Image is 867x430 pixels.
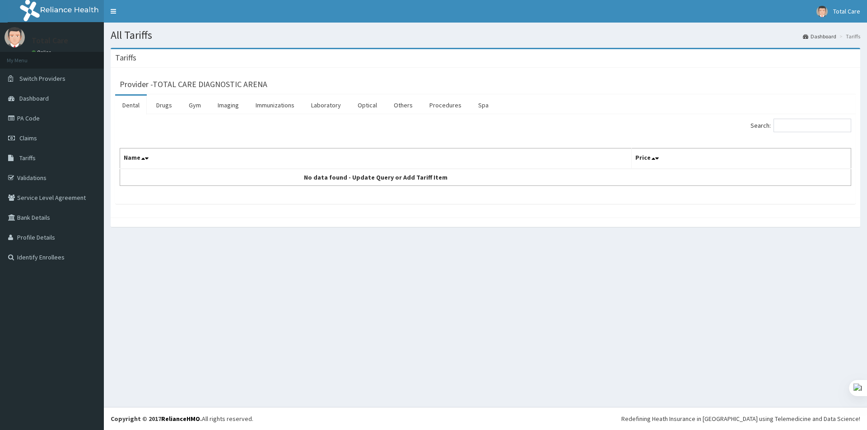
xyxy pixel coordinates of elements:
[803,32,836,40] a: Dashboard
[210,96,246,115] a: Imaging
[774,119,851,132] input: Search:
[816,6,828,17] img: User Image
[32,37,68,45] p: Total Care
[5,27,25,47] img: User Image
[115,96,147,115] a: Dental
[120,80,267,88] h3: Provider - TOTAL CARE DIAGNOSTIC ARENA
[422,96,469,115] a: Procedures
[19,134,37,142] span: Claims
[248,96,302,115] a: Immunizations
[104,407,867,430] footer: All rights reserved.
[19,74,65,83] span: Switch Providers
[19,94,49,102] span: Dashboard
[304,96,348,115] a: Laboratory
[115,54,136,62] h3: Tariffs
[837,32,860,40] li: Tariffs
[111,415,202,423] strong: Copyright © 2017 .
[161,415,200,423] a: RelianceHMO
[632,148,851,169] th: Price
[19,154,36,162] span: Tariffs
[32,49,53,55] a: Online
[621,414,860,423] div: Redefining Heath Insurance in [GEOGRAPHIC_DATA] using Telemedicine and Data Science!
[387,96,420,115] a: Others
[120,169,632,186] td: No data found - Update Query or Add Tariff Item
[750,119,851,132] label: Search:
[120,148,632,169] th: Name
[350,96,384,115] a: Optical
[833,7,860,15] span: Total Care
[111,29,860,41] h1: All Tariffs
[182,96,208,115] a: Gym
[471,96,496,115] a: Spa
[149,96,179,115] a: Drugs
